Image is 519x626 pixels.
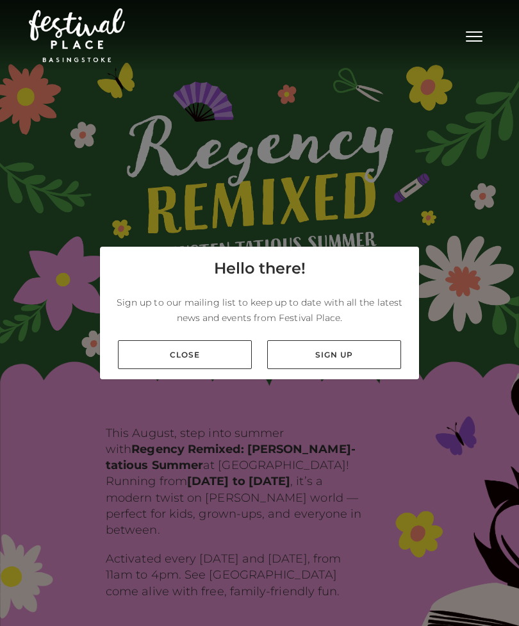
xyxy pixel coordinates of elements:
[118,340,252,369] a: Close
[110,295,409,325] p: Sign up to our mailing list to keep up to date with all the latest news and events from Festival ...
[458,26,490,44] button: Toggle navigation
[214,257,306,280] h4: Hello there!
[29,8,125,62] img: Festival Place Logo
[267,340,401,369] a: Sign up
